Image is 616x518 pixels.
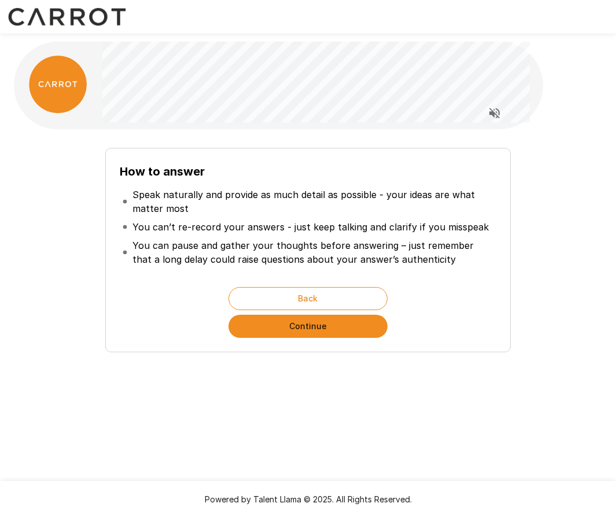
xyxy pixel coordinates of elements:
p: Speak naturally and provide as much detail as possible - your ideas are what matter most [132,188,494,215]
button: Continue [228,315,388,338]
button: Back [228,287,388,310]
img: carrot_logo.png [29,55,87,113]
p: Powered by Talent Llama © 2025. All Rights Reserved. [14,494,602,505]
button: Read questions aloud [483,102,506,125]
p: You can pause and gather your thoughts before answering – just remember that a long delay could r... [132,238,494,266]
p: You can’t re-record your answers - just keep talking and clarify if you misspeak [132,220,489,234]
b: How to answer [120,165,205,178]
